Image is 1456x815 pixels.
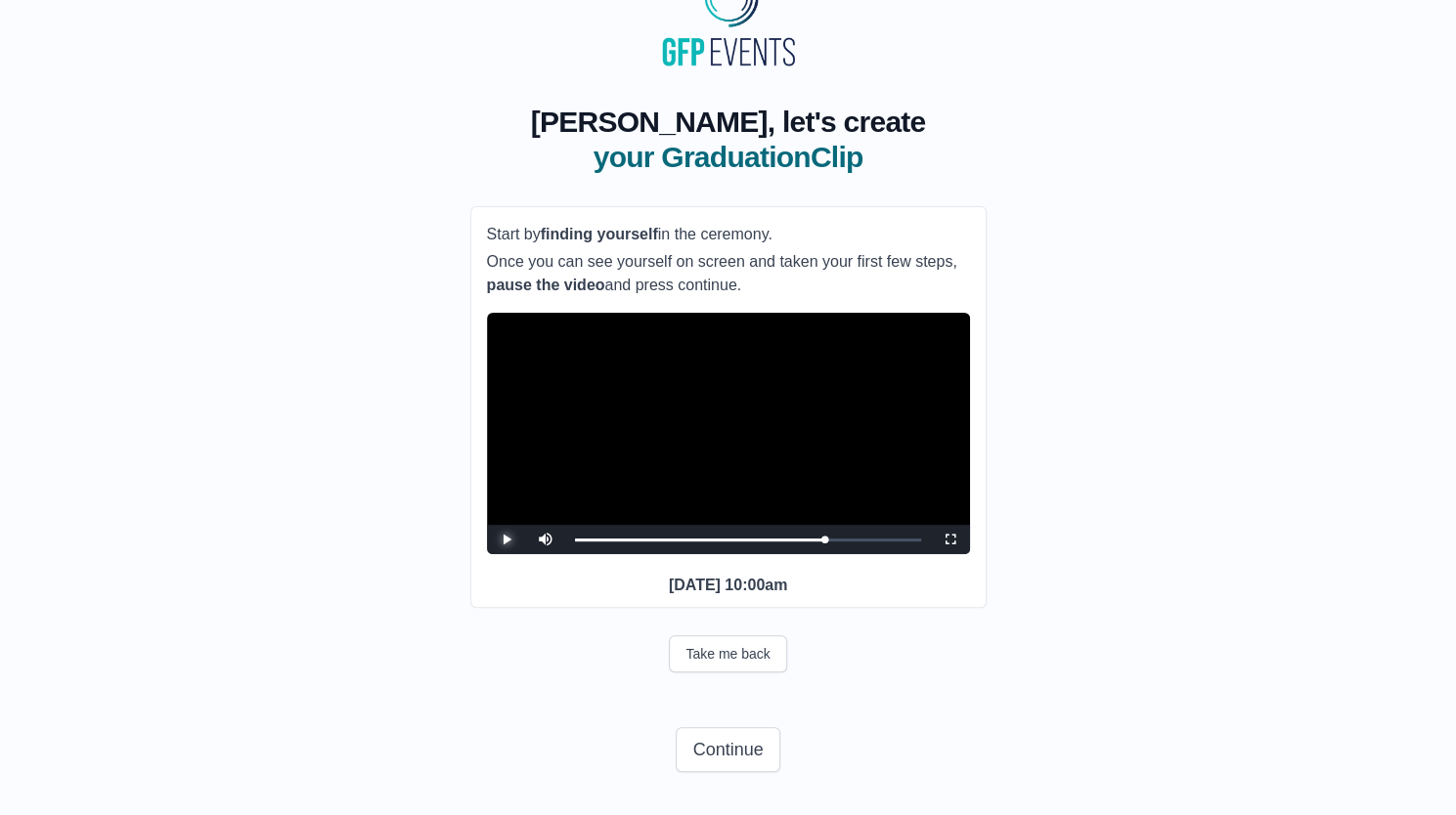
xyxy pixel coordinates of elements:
[487,250,970,297] p: Once you can see yourself on screen and taken your first few steps, and press continue.
[541,226,658,242] b: finding yourself
[531,140,926,175] span: your GraduationClip
[487,277,605,293] b: pause the video
[487,313,970,554] div: Video Player
[487,525,526,554] button: Play
[526,525,565,554] button: Mute
[676,727,779,772] button: Continue
[531,105,926,140] span: [PERSON_NAME], let's create
[931,525,970,554] button: Fullscreen
[487,223,970,246] p: Start by in the ceremony.
[575,538,921,541] div: Progress Bar
[487,574,970,597] p: [DATE] 10:00am
[669,635,786,672] button: Take me back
